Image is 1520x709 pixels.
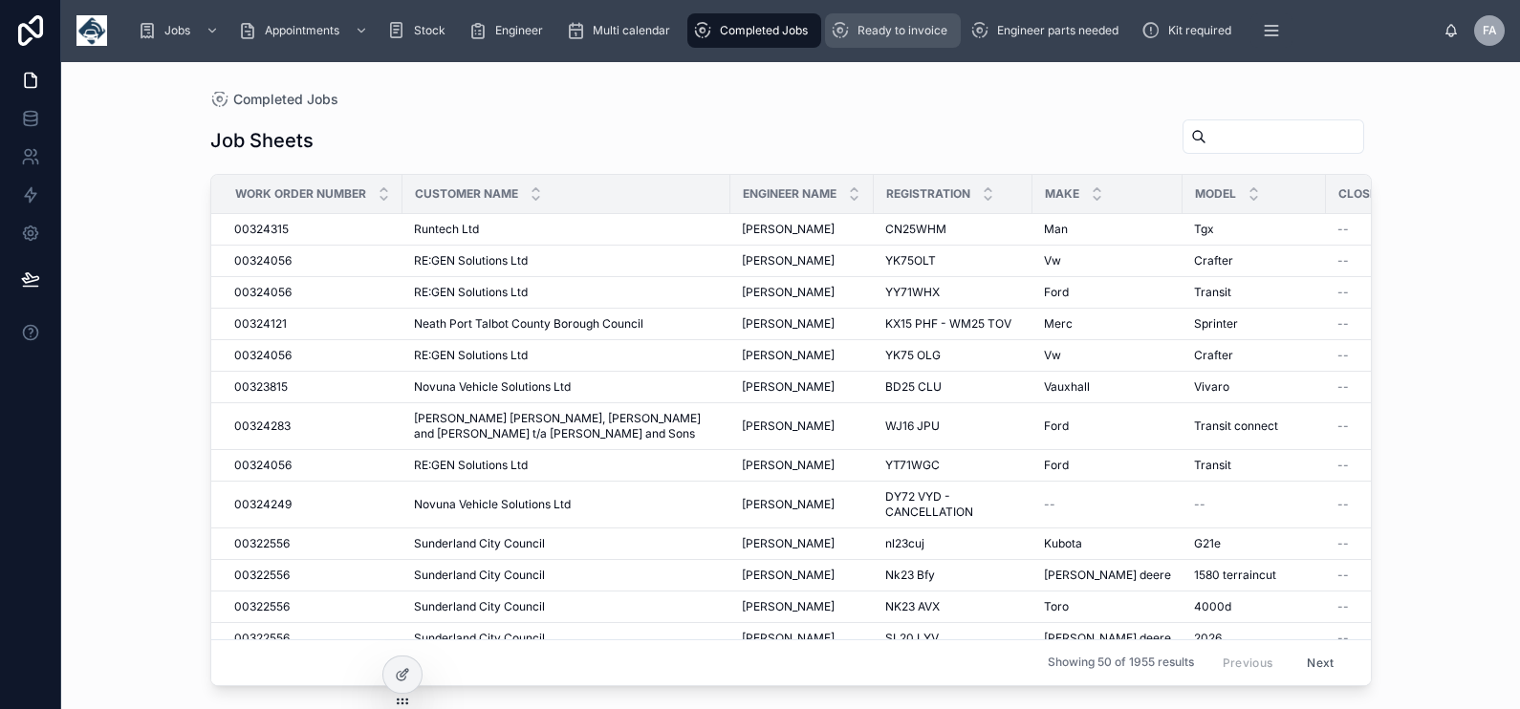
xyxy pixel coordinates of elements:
a: [PERSON_NAME] [742,599,862,614]
a: Transit connect [1194,419,1314,434]
span: -- [1337,458,1349,473]
span: [PERSON_NAME] [742,536,835,551]
span: Ford [1044,285,1069,300]
a: 00322556 [234,536,391,551]
span: Ford [1044,458,1069,473]
span: Crafter [1194,348,1233,363]
span: Ford [1044,419,1069,434]
a: [PERSON_NAME] [742,253,862,269]
a: Vw [1044,253,1171,269]
span: -- [1337,316,1349,332]
span: [PERSON_NAME] [742,348,835,363]
a: -- [1044,497,1171,512]
span: 00324056 [234,458,292,473]
a: Sunderland City Council [414,599,719,614]
span: [PERSON_NAME] [742,253,835,269]
a: [PERSON_NAME] [PERSON_NAME], [PERSON_NAME] and [PERSON_NAME] t/a [PERSON_NAME] and Sons [414,411,719,441]
span: 00322556 [234,568,290,583]
span: Transit [1194,458,1231,473]
a: 00324121 [234,316,391,332]
span: Man [1044,222,1068,237]
a: 4000d [1194,599,1314,614]
a: -- [1337,568,1478,583]
span: FA [1483,23,1497,38]
a: -- [1337,253,1478,269]
a: RE:GEN Solutions Ltd [414,253,719,269]
img: App logo [76,15,107,46]
span: 00322556 [234,536,290,551]
a: YT71WGC [885,458,1021,473]
span: YK75 OLG [885,348,941,363]
span: Showing 50 of 1955 results [1048,655,1194,671]
a: WJ16 JPU [885,419,1021,434]
span: YT71WGC [885,458,940,473]
span: YK75OLT [885,253,936,269]
span: Customer Name [415,186,518,202]
span: -- [1337,285,1349,300]
a: NK23 AVX [885,599,1021,614]
a: Crafter [1194,253,1314,269]
a: Jobs [132,13,228,48]
a: -- [1337,599,1478,614]
span: Toro [1044,599,1069,614]
span: 00324056 [234,285,292,300]
span: [PERSON_NAME] [742,419,835,434]
a: 00324056 [234,285,391,300]
span: -- [1337,631,1349,646]
span: Crafter [1194,253,1233,269]
a: 00323815 [234,379,391,395]
span: YY71WHX [885,285,940,300]
a: DY72 VYD - CANCELLATION [885,489,1021,520]
span: Multi calendar [593,23,670,38]
a: G21e [1194,536,1314,551]
span: [PERSON_NAME] [742,458,835,473]
a: Engineer parts needed [965,13,1132,48]
span: [PERSON_NAME] [742,285,835,300]
a: Vivaro [1194,379,1314,395]
a: [PERSON_NAME] [742,568,862,583]
span: Kit required [1168,23,1231,38]
a: Ford [1044,458,1171,473]
a: Nk23 Bfy [885,568,1021,583]
span: RE:GEN Solutions Ltd [414,253,528,269]
span: -- [1337,419,1349,434]
a: [PERSON_NAME] deere [1044,568,1171,583]
a: -- [1337,536,1478,551]
a: -- [1337,379,1478,395]
span: Make [1045,186,1079,202]
span: [PERSON_NAME] [742,222,835,237]
div: scrollable content [122,10,1444,52]
span: RE:GEN Solutions Ltd [414,348,528,363]
span: 1580 terraincut [1194,568,1276,583]
a: Crafter [1194,348,1314,363]
a: Stock [381,13,459,48]
span: Transit connect [1194,419,1278,434]
a: Sunderland City Council [414,568,719,583]
a: RE:GEN Solutions Ltd [414,458,719,473]
span: Sunderland City Council [414,568,545,583]
a: -- [1337,631,1478,646]
span: Registration [886,186,970,202]
span: Runtech Ltd [414,222,479,237]
span: -- [1337,253,1349,269]
a: [PERSON_NAME] [742,536,862,551]
a: RE:GEN Solutions Ltd [414,348,719,363]
a: [PERSON_NAME] [742,316,862,332]
a: [PERSON_NAME] [742,285,862,300]
span: CN25WHM [885,222,946,237]
a: Sunderland City Council [414,631,719,646]
a: Completed Jobs [687,13,821,48]
span: Nk23 Bfy [885,568,935,583]
span: Completed Jobs [233,90,338,109]
span: 00322556 [234,631,290,646]
span: 00324056 [234,348,292,363]
span: Work Order Number [235,186,366,202]
a: [PERSON_NAME] [742,419,862,434]
span: WJ16 JPU [885,419,940,434]
span: [PERSON_NAME] [742,497,835,512]
span: Novuna Vehicle Solutions Ltd [414,497,571,512]
a: Appointments [232,13,378,48]
span: [PERSON_NAME] [742,631,835,646]
a: Kit required [1136,13,1245,48]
